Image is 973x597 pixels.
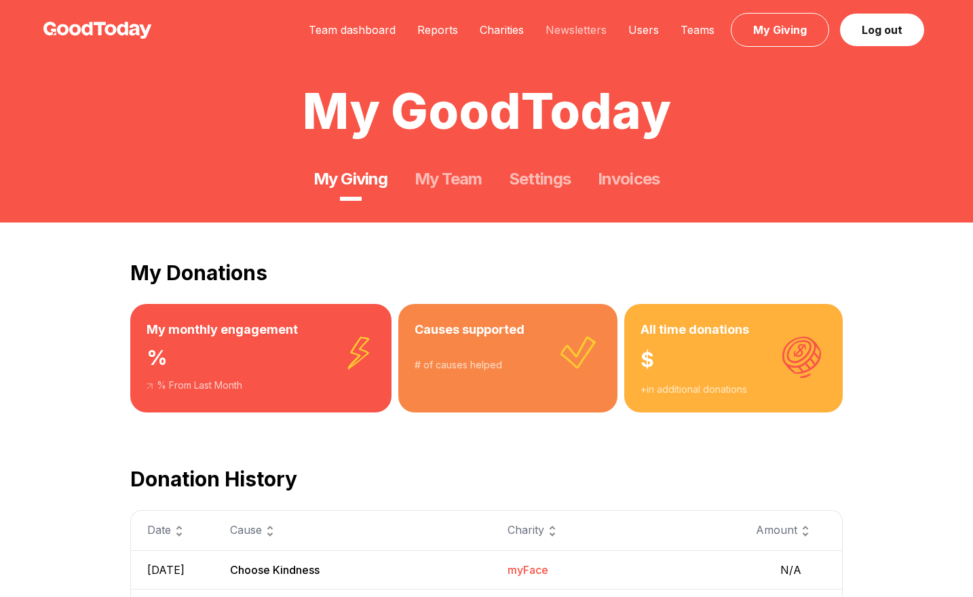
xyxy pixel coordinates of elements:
[535,23,617,37] a: Newsletters
[130,550,214,589] td: [DATE]
[130,261,843,285] h2: My Donations
[147,320,375,339] h3: My monthly engagement
[43,22,152,39] img: GoodToday
[598,168,659,190] a: Invoices
[415,320,602,339] h3: Causes supported
[731,13,829,47] a: My Giving
[756,562,826,578] span: N/A
[313,168,387,190] a: My Giving
[641,320,826,339] h3: All time donations
[641,339,826,383] div: $
[147,522,197,539] div: Date
[230,563,320,577] span: Choose Kindness
[230,522,476,539] div: Cause
[617,23,670,37] a: Users
[415,358,602,372] div: # of causes helped
[147,379,375,392] div: % From Last Month
[147,339,375,379] div: %
[670,23,725,37] a: Teams
[641,383,826,396] div: + in additional donations
[415,168,482,190] a: My Team
[756,522,826,539] div: Amount
[298,23,406,37] a: Team dashboard
[508,522,723,539] div: Charity
[406,23,469,37] a: Reports
[509,168,571,190] a: Settings
[130,467,843,491] h2: Donation History
[508,563,548,577] span: myFace
[469,23,535,37] a: Charities
[840,14,924,46] a: Log out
